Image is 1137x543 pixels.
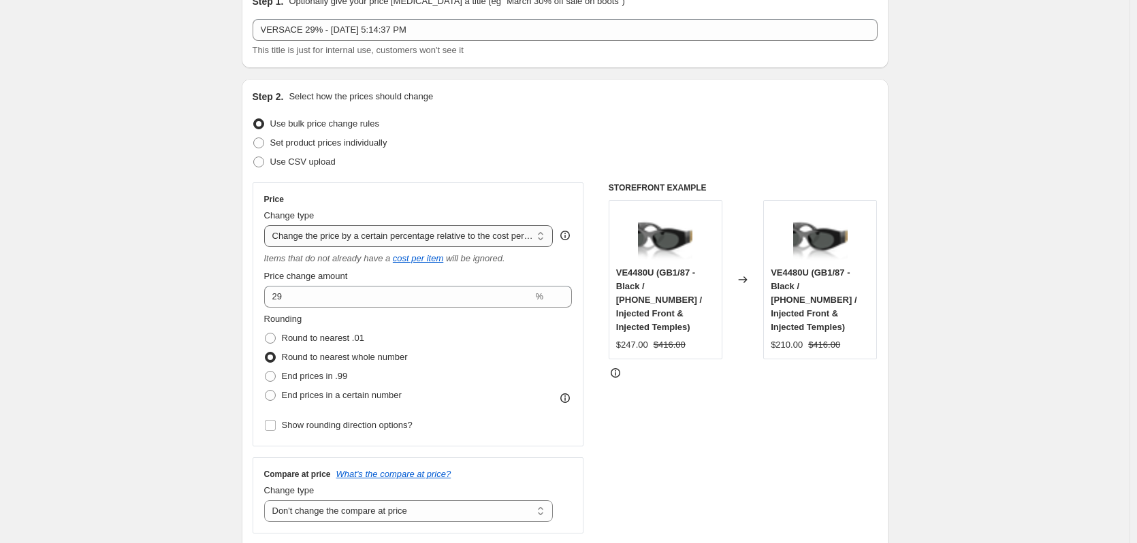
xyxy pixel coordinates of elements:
[282,333,364,343] span: Round to nearest .01
[808,338,840,352] strike: $416.00
[771,267,856,332] span: VE4480U (GB1/87 - Black / [PHONE_NUMBER] / Injected Front & Injected Temples)
[253,19,878,41] input: 30% off holiday sale
[253,90,284,103] h2: Step 2.
[264,253,391,263] i: Items that do not already have a
[270,157,336,167] span: Use CSV upload
[264,469,331,480] h3: Compare at price
[616,338,648,352] div: $247.00
[654,338,686,352] strike: $416.00
[264,271,348,281] span: Price change amount
[771,338,803,352] div: $210.00
[264,286,533,308] input: 50
[393,253,443,263] a: cost per item
[616,267,702,332] span: VE4480U (GB1/87 - Black / [PHONE_NUMBER] / Injected Front & Injected Temples)
[264,314,302,324] span: Rounding
[336,469,451,479] button: What's the compare at price?
[793,208,848,262] img: 0VE4480U__GB1_87__P21__shad__qt_80x.png
[253,45,464,55] span: This title is just for internal use, customers won't see it
[270,137,387,148] span: Set product prices individually
[446,253,505,263] i: will be ignored.
[558,229,572,242] div: help
[264,194,284,205] h3: Price
[282,390,402,400] span: End prices in a certain number
[609,182,878,193] h6: STOREFRONT EXAMPLE
[270,118,379,129] span: Use bulk price change rules
[289,90,433,103] p: Select how the prices should change
[535,291,543,301] span: %
[264,485,315,495] span: Change type
[264,210,315,220] span: Change type
[282,420,413,430] span: Show rounding direction options?
[282,371,348,381] span: End prices in .99
[638,208,692,262] img: 0VE4480U__GB1_87__P21__shad__qt_80x.png
[282,352,408,362] span: Round to nearest whole number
